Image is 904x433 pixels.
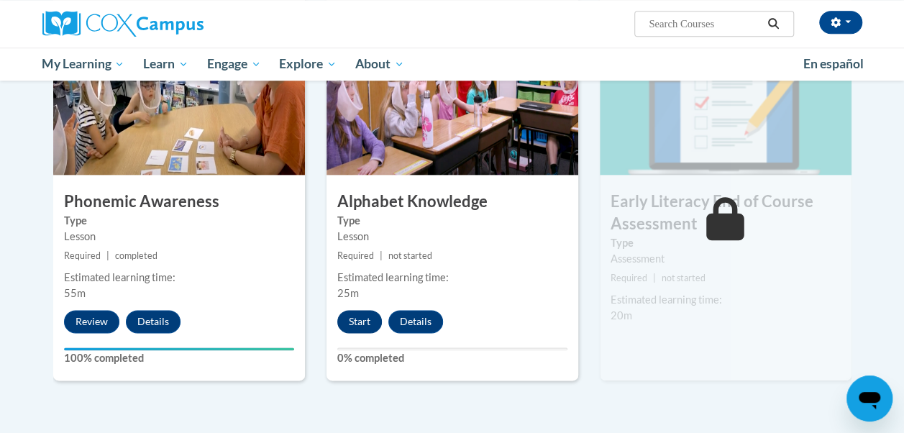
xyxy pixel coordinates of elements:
[42,11,204,37] img: Cox Campus
[32,47,873,81] div: Main menu
[327,191,578,213] h3: Alphabet Knowledge
[64,229,294,245] div: Lesson
[64,270,294,286] div: Estimated learning time:
[355,55,404,73] span: About
[600,191,852,235] h3: Early Literacy End of Course Assessment
[143,55,188,73] span: Learn
[647,15,762,32] input: Search Courses
[653,273,656,283] span: |
[64,310,119,333] button: Review
[64,347,294,350] div: Your progress
[207,55,261,73] span: Engage
[53,191,305,213] h3: Phonemic Awareness
[42,55,124,73] span: My Learning
[762,15,784,32] button: Search
[611,309,632,322] span: 20m
[337,287,359,299] span: 25m
[64,350,294,366] label: 100% completed
[327,31,578,175] img: Course Image
[337,270,567,286] div: Estimated learning time:
[388,310,443,333] button: Details
[134,47,198,81] a: Learn
[64,287,86,299] span: 55m
[64,250,101,261] span: Required
[126,310,181,333] button: Details
[662,273,706,283] span: not started
[337,350,567,366] label: 0% completed
[611,292,841,308] div: Estimated learning time:
[337,229,567,245] div: Lesson
[803,56,864,71] span: En español
[106,250,109,261] span: |
[337,213,567,229] label: Type
[42,11,301,37] a: Cox Campus
[198,47,270,81] a: Engage
[819,11,862,34] button: Account Settings
[600,31,852,175] img: Course Image
[611,251,841,267] div: Assessment
[270,47,346,81] a: Explore
[346,47,414,81] a: About
[64,213,294,229] label: Type
[53,31,305,175] img: Course Image
[611,235,841,251] label: Type
[794,49,873,79] a: En español
[846,375,892,421] iframe: Button to launch messaging window
[279,55,337,73] span: Explore
[388,250,432,261] span: not started
[337,250,374,261] span: Required
[611,273,647,283] span: Required
[337,310,382,333] button: Start
[380,250,383,261] span: |
[115,250,157,261] span: completed
[33,47,134,81] a: My Learning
